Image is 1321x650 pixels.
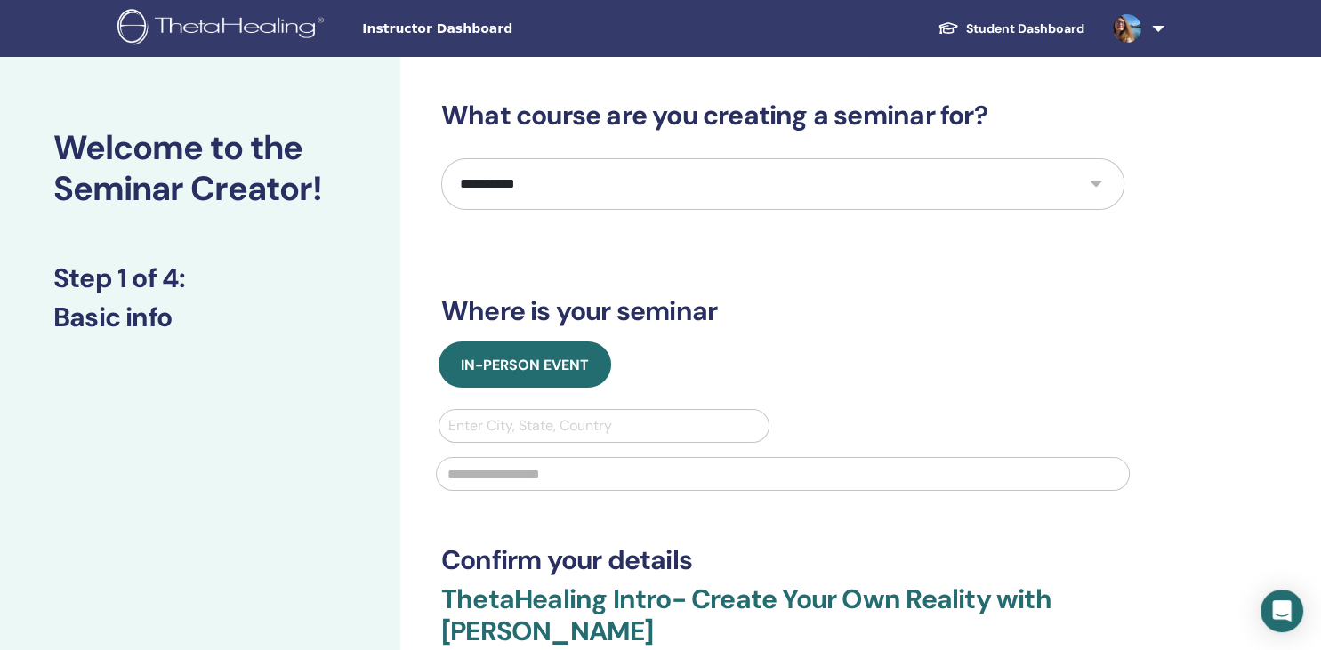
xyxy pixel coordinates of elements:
h3: Confirm your details [441,544,1124,576]
img: default.jpg [1113,14,1141,43]
div: Open Intercom Messenger [1261,590,1303,632]
h3: Step 1 of 4 : [53,262,347,294]
a: Student Dashboard [923,12,1099,45]
img: logo.png [117,9,330,49]
h3: What course are you creating a seminar for? [441,100,1124,132]
span: In-Person Event [461,356,589,374]
h3: Where is your seminar [441,295,1124,327]
button: In-Person Event [439,341,611,388]
span: Instructor Dashboard [362,20,629,38]
h3: Basic info [53,301,347,333]
h2: Welcome to the Seminar Creator! [53,128,347,209]
img: graduation-cap-white.svg [938,20,959,36]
